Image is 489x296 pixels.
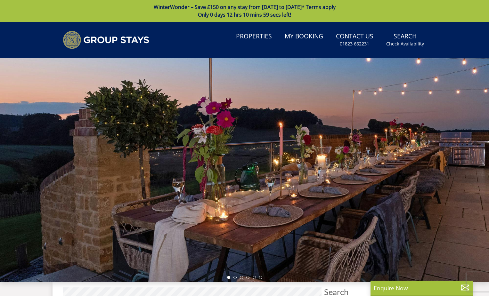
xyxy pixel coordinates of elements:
[63,31,149,49] img: Group Stays
[384,29,427,50] a: SearchCheck Availability
[198,11,291,18] span: Only 0 days 12 hrs 10 mins 59 secs left!
[374,284,470,292] p: Enquire Now
[333,29,376,50] a: Contact Us01823 662231
[386,41,424,47] small: Check Availability
[282,29,326,44] a: My Booking
[233,29,274,44] a: Properties
[340,41,369,47] small: 01823 662231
